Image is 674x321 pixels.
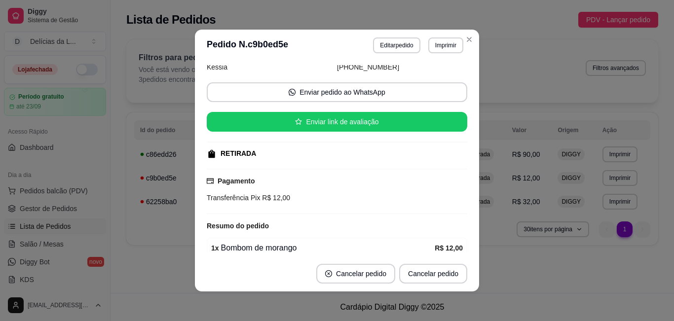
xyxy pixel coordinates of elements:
[461,32,477,47] button: Close
[289,89,296,96] span: whats-app
[337,63,399,71] span: [PHONE_NUMBER]
[211,242,435,254] div: Bombom de morango
[435,244,463,252] strong: R$ 12,00
[207,178,214,184] span: credit-card
[207,63,227,71] span: Kessia
[316,264,395,284] button: close-circleCancelar pedido
[207,82,467,102] button: whats-appEnviar pedido ao WhatsApp
[295,118,302,125] span: star
[207,112,467,132] button: starEnviar link de avaliação
[325,270,332,277] span: close-circle
[428,37,463,53] button: Imprimir
[207,222,269,230] strong: Resumo do pedido
[260,194,290,202] span: R$ 12,00
[221,148,256,159] div: RETIRADA
[211,244,219,252] strong: 1 x
[399,264,467,284] button: Cancelar pedido
[207,194,260,202] span: Transferência Pix
[207,37,288,53] h3: Pedido N. c9b0ed5e
[373,37,420,53] button: Editarpedido
[218,177,255,185] strong: Pagamento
